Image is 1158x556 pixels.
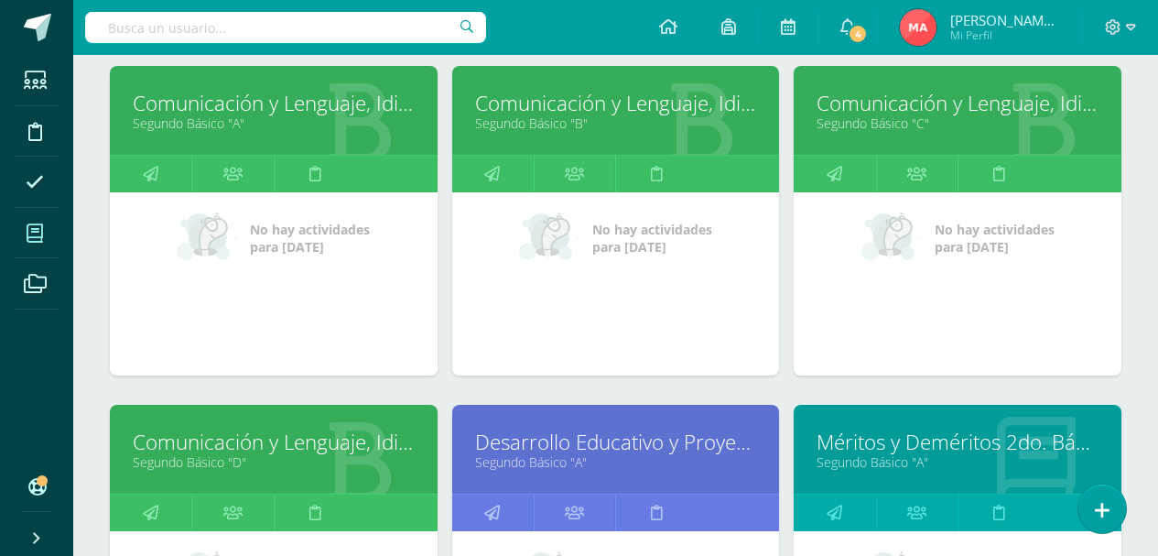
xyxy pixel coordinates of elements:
[475,114,757,132] a: Segundo Básico "B"
[935,221,1055,256] span: No hay actividades para [DATE]
[85,12,486,43] input: Busca un usuario...
[519,211,579,266] img: no_activities_small.png
[177,211,237,266] img: no_activities_small.png
[848,24,868,44] span: 4
[817,453,1098,471] a: Segundo Básico "A"
[950,11,1060,29] span: [PERSON_NAME] de los Angeles
[817,89,1098,117] a: Comunicación y Lenguaje, Idioma Español
[133,89,415,117] a: Comunicación y Lenguaje, Idioma Español
[133,428,415,456] a: Comunicación y Lenguaje, Idioma Español
[475,428,757,456] a: Desarrollo Educativo y Proyecto de Vida
[250,221,370,256] span: No hay actividades para [DATE]
[900,9,936,46] img: 09f555c855daf529ee510278f1ca1ec7.png
[133,114,415,132] a: Segundo Básico "A"
[861,211,922,266] img: no_activities_small.png
[817,114,1098,132] a: Segundo Básico "C"
[475,89,757,117] a: Comunicación y Lenguaje, Idioma Español
[950,27,1060,43] span: Mi Perfil
[817,428,1098,456] a: Méritos y Deméritos 2do. Básico "A"
[592,221,712,256] span: No hay actividades para [DATE]
[133,453,415,471] a: Segundo Básico "D"
[475,453,757,471] a: Segundo Básico "A"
